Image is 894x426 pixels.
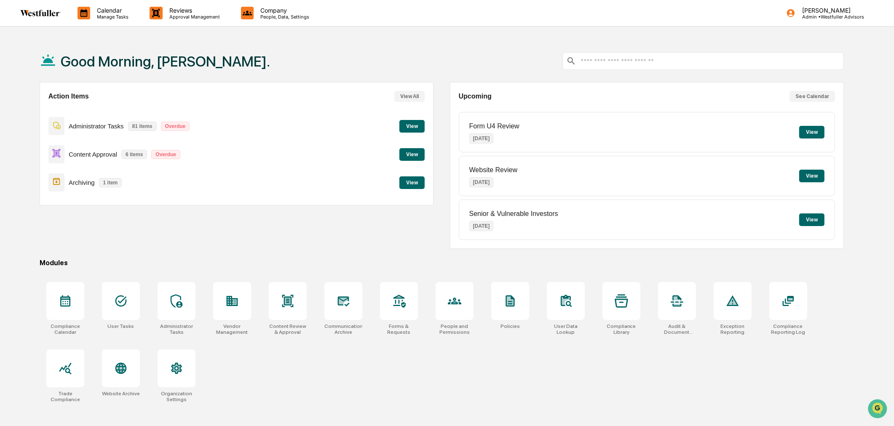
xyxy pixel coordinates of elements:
[90,7,133,14] p: Calendar
[799,126,824,138] button: View
[70,114,73,121] span: •
[469,166,517,174] p: Website Review
[46,391,84,402] div: Trade Compliance
[714,323,752,335] div: Exception Reporting
[90,14,133,20] p: Manage Tasks
[84,209,102,215] span: Pylon
[102,391,140,397] div: Website Archive
[128,122,157,131] p: 81 items
[658,323,696,335] div: Audit & Document Logs
[254,7,313,14] p: Company
[867,398,890,421] iframe: Open customer support
[26,114,68,121] span: [PERSON_NAME]
[121,150,147,159] p: 6 items
[158,391,195,402] div: Organization Settings
[61,53,270,70] h1: Good Morning, [PERSON_NAME].
[20,10,61,16] img: logo
[469,122,519,130] p: Form U4 Review
[70,137,73,144] span: •
[40,259,844,267] div: Modules
[399,120,425,133] button: View
[107,323,134,329] div: User Tasks
[75,137,92,144] span: [DATE]
[469,210,558,218] p: Senior & Vulnerable Investors
[799,170,824,182] button: View
[8,106,22,120] img: Rachel Stanley
[8,129,22,143] img: Rachel Stanley
[8,173,15,180] div: 🖐️
[69,122,124,130] p: Administrator Tasks
[399,176,425,189] button: View
[8,64,24,80] img: 1746055101610-c473b297-6a78-478c-a979-82029cc54cd1
[790,91,835,102] button: See Calendar
[254,14,313,20] p: People, Data, Settings
[17,188,53,197] span: Data Lookup
[547,323,585,335] div: User Data Lookup
[769,323,807,335] div: Compliance Reporting Log
[26,137,68,144] span: [PERSON_NAME]
[399,150,425,158] a: View
[469,177,494,187] p: [DATE]
[48,93,89,100] h2: Action Items
[399,178,425,186] a: View
[399,122,425,130] a: View
[324,323,362,335] div: Communications Archive
[38,64,138,73] div: Start new chat
[795,14,864,20] p: Admin • Westfuller Advisors
[380,323,418,335] div: Forms & Requests
[394,91,425,102] button: View All
[161,122,190,131] p: Overdue
[269,323,307,335] div: Content Review & Approval
[70,172,104,181] span: Attestations
[795,7,864,14] p: [PERSON_NAME]
[8,93,56,100] div: Past conversations
[151,150,180,159] p: Overdue
[69,179,95,186] p: Archiving
[469,221,494,231] p: [DATE]
[163,7,224,14] p: Reviews
[99,178,122,187] p: 1 item
[38,73,116,80] div: We're available if you need us!
[58,169,108,184] a: 🗄️Attestations
[143,67,153,77] button: Start new chat
[75,114,92,121] span: [DATE]
[5,169,58,184] a: 🖐️Preclearance
[213,323,251,335] div: Vendor Management
[158,323,195,335] div: Administrator Tasks
[602,323,640,335] div: Compliance Library
[469,133,494,144] p: [DATE]
[8,189,15,196] div: 🔎
[46,323,84,335] div: Compliance Calendar
[8,18,153,31] p: How can we help?
[59,208,102,215] a: Powered byPylon
[501,323,520,329] div: Policies
[399,148,425,161] button: View
[799,213,824,226] button: View
[459,93,492,100] h2: Upcoming
[131,92,153,102] button: See all
[163,14,224,20] p: Approval Management
[17,172,54,181] span: Preclearance
[18,64,33,80] img: 8933085812038_c878075ebb4cc5468115_72.jpg
[69,151,117,158] p: Content Approval
[61,173,68,180] div: 🗄️
[436,323,474,335] div: People and Permissions
[5,185,56,200] a: 🔎Data Lookup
